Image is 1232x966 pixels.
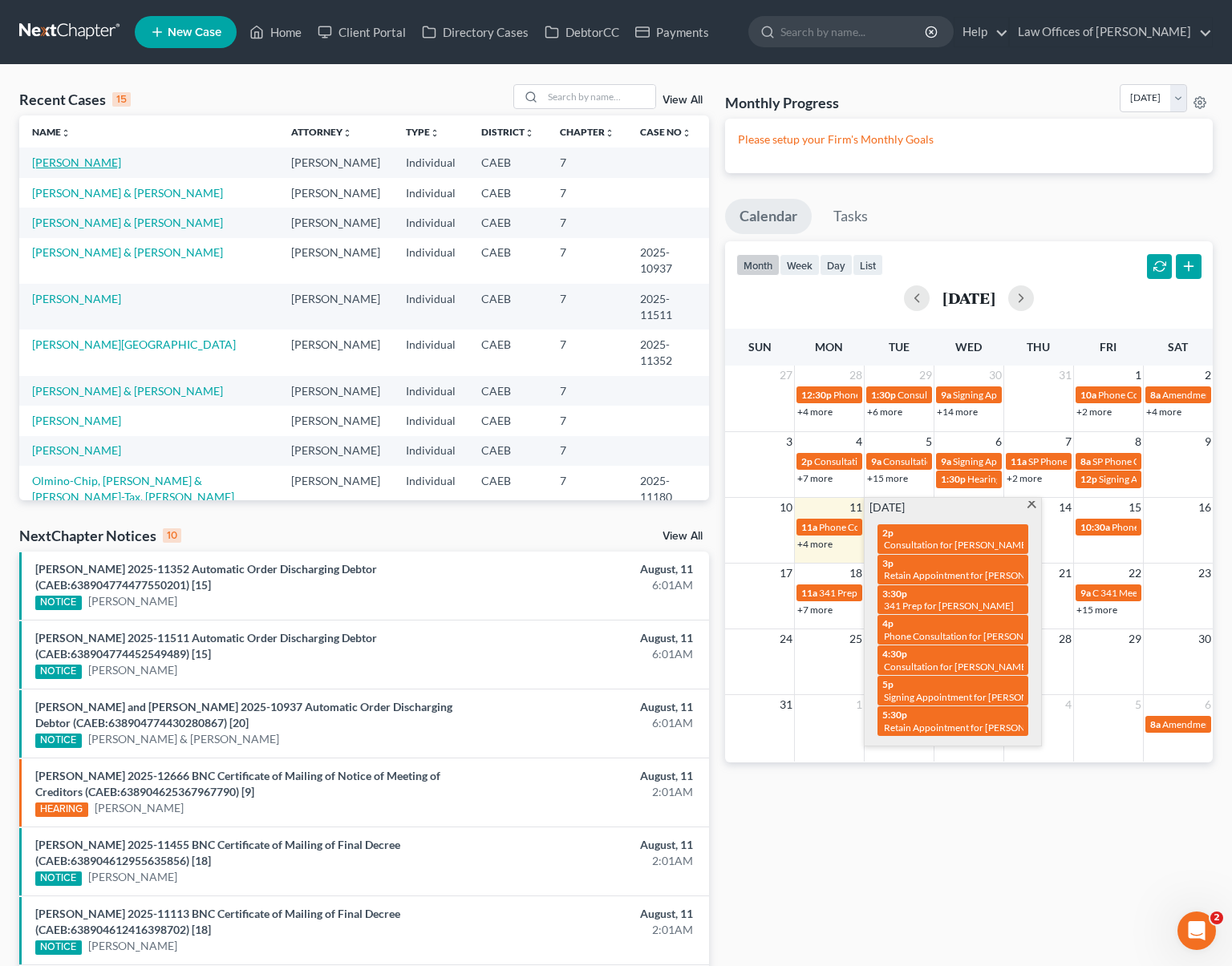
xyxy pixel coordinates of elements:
[168,26,221,38] span: New Case
[484,699,693,715] div: August, 11
[32,216,223,229] a: [PERSON_NAME] & [PERSON_NAME]
[88,869,177,885] a: [PERSON_NAME]
[32,245,223,259] a: [PERSON_NAME] & [PERSON_NAME]
[871,389,896,401] span: 1:30p
[484,837,693,853] div: August, 11
[468,376,547,406] td: CAEB
[780,17,927,46] input: Search by name...
[778,498,794,517] span: 10
[854,695,864,714] span: 1
[88,662,177,678] a: [PERSON_NAME]
[882,678,894,690] span: 5p
[778,366,794,385] span: 27
[35,802,88,817] div: HEARING
[819,521,994,533] span: Phone Consultation for [PERSON_NAME]
[35,734,82,748] div: NOTICE
[484,922,693,938] div: 2:01AM
[882,648,907,660] span: 4:30p
[468,208,547,237] td: CAEB
[484,715,693,731] div: 6:01AM
[32,384,223,398] a: [PERSON_NAME] & [PERSON_NAME]
[61,128,71,138] i: unfold_more
[525,128,534,138] i: unfold_more
[32,443,121,457] a: [PERSON_NAME]
[484,906,693,922] div: August, 11
[310,18,414,46] a: Client Portal
[547,436,627,466] td: 7
[414,18,537,46] a: Directory Cases
[468,178,547,208] td: CAEB
[1057,564,1073,583] span: 21
[35,596,82,610] div: NOTICE
[393,436,468,466] td: Individual
[543,85,655,108] input: Search by name...
[1197,564,1213,583] span: 23
[1177,911,1216,950] iframe: Intercom live chat
[605,128,614,138] i: unfold_more
[797,406,833,418] a: +4 more
[484,646,693,662] div: 6:01AM
[815,340,843,354] span: Mon
[884,661,1030,673] span: Consultation for [PERSON_NAME]
[627,284,709,329] td: 2025-11511
[88,938,177,954] a: [PERSON_NAME]
[35,562,377,592] a: [PERSON_NAME] 2025-11352 Automatic Order Discharging Debtor (CAEB:638904774477550201) [15]
[278,148,393,177] td: [PERSON_NAME]
[725,93,839,112] h3: Monthly Progress
[848,498,864,517] span: 11
[871,455,881,467] span: 9a
[884,691,1149,703] span: Signing Appointment for [PERSON_NAME] & [PERSON_NAME]
[278,208,393,237] td: [PERSON_NAME]
[32,414,121,427] a: [PERSON_NAME]
[468,466,547,511] td: CAEB
[278,436,393,466] td: [PERSON_NAME]
[867,472,908,484] a: +15 more
[778,695,794,714] span: 31
[35,907,400,936] a: [PERSON_NAME] 2025-11113 BNC Certificate of Mailing of Final Decree (CAEB:638904612416398702) [18]
[1064,432,1073,451] span: 7
[547,466,627,511] td: 7
[941,455,951,467] span: 9a
[884,600,1014,612] span: 341 Prep for [PERSON_NAME]
[1007,472,1042,484] a: +2 more
[1203,695,1213,714] span: 6
[468,329,547,375] td: CAEB
[1080,455,1091,467] span: 8a
[241,18,310,46] a: Home
[1064,695,1073,714] span: 4
[112,92,131,107] div: 15
[393,329,468,375] td: Individual
[547,406,627,435] td: 7
[547,178,627,208] td: 7
[278,284,393,329] td: [PERSON_NAME]
[898,389,1141,401] span: Consultation for [PERSON_NAME][GEOGRAPHIC_DATA]
[640,126,691,138] a: Case Nounfold_more
[627,466,709,511] td: 2025-11180
[1080,389,1096,401] span: 10a
[954,18,1008,46] a: Help
[801,389,832,401] span: 12:30p
[1127,629,1143,649] span: 29
[797,604,833,616] a: +7 more
[627,18,717,46] a: Payments
[468,284,547,329] td: CAEB
[547,284,627,329] td: 7
[547,238,627,284] td: 7
[468,406,547,435] td: CAEB
[32,126,71,138] a: Nameunfold_more
[801,455,813,467] span: 2p
[278,406,393,435] td: [PERSON_NAME]
[393,406,468,435] td: Individual
[738,131,1200,148] p: Please setup your Firm's Monthly Goals
[163,528,181,543] div: 10
[430,128,440,138] i: unfold_more
[468,436,547,466] td: CAEB
[1057,366,1073,385] span: 31
[736,254,780,276] button: month
[1027,340,1050,354] span: Thu
[884,569,1060,581] span: Retain Appointment for [PERSON_NAME]
[393,148,468,177] td: Individual
[942,289,995,306] h2: [DATE]
[88,731,279,747] a: [PERSON_NAME] & [PERSON_NAME]
[32,474,234,503] a: Olmino-Chip, [PERSON_NAME] & [PERSON_NAME]-Tax, [PERSON_NAME]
